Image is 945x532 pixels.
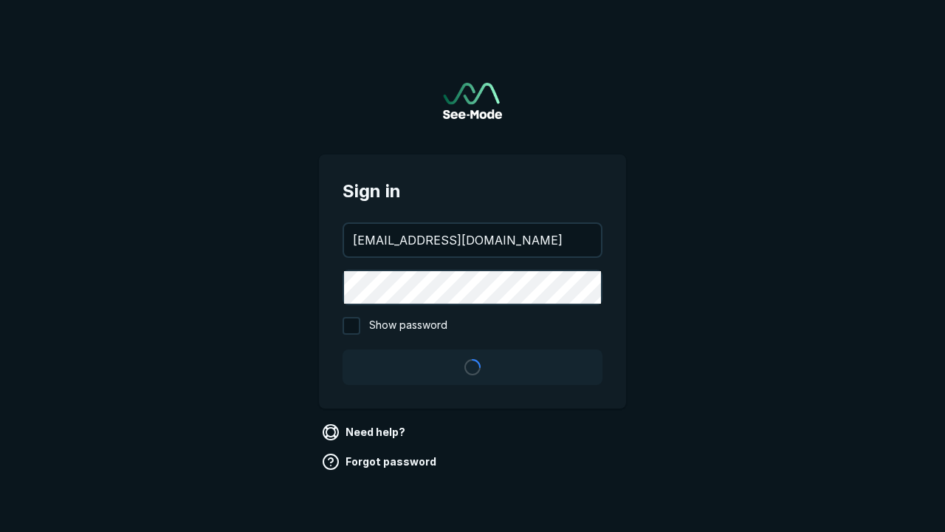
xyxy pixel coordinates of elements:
input: your@email.com [344,224,601,256]
img: See-Mode Logo [443,83,502,119]
a: Forgot password [319,450,442,474]
a: Go to sign in [443,83,502,119]
span: Show password [369,317,447,335]
span: Sign in [343,178,602,205]
a: Need help? [319,420,411,444]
